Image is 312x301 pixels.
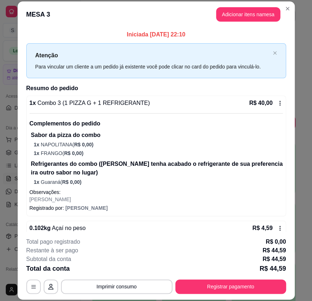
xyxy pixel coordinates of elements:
[26,264,70,274] p: Total da conta
[34,150,41,156] span: 1 x
[31,131,283,140] p: Sabor da pizza do combo
[30,224,86,233] p: 0.102 kg
[273,51,277,55] span: close
[30,204,283,212] p: Registrado por:
[34,141,283,148] p: NAPOLITANA (
[30,99,150,107] p: 1 x
[282,3,293,14] button: Close
[65,205,107,211] span: [PERSON_NAME]
[30,119,283,128] p: Complementos do pedido
[273,51,277,56] button: close
[35,63,270,71] div: Para vincular um cliente a um pedido já existente você pode clicar no card do pedido para vinculá...
[263,255,286,264] p: R$ 44,59
[26,238,80,246] p: Total pago registrado
[64,150,84,156] span: R$ 0,00 )
[265,238,286,246] p: R$ 0,00
[26,255,71,264] p: Subtotal da conta
[30,189,283,196] p: Observações:
[61,279,172,294] button: Imprimir consumo
[34,142,41,147] span: 1 x
[34,179,41,185] span: 1 x
[31,160,283,177] p: Refrigerantes do combo ([PERSON_NAME] tenha acabado o refrigerante de sua preferencia ira outro s...
[50,225,85,231] span: Açaí no peso
[34,178,283,186] p: Guaraná (
[36,100,150,106] span: Combo 3 (1 PIZZA G + 1 REFRIGERANTE)
[74,142,93,147] span: R$ 0,00 )
[35,51,270,60] p: Atenção
[175,279,286,294] button: Registrar pagamento
[252,224,272,233] p: R$ 4,59
[26,246,78,255] p: Restante à ser pago
[26,30,286,39] p: Iniciada [DATE] 22:10
[249,99,273,107] p: R$ 40,00
[26,84,286,93] h2: Resumo do pedido
[263,246,286,255] p: R$ 44,59
[34,150,283,157] p: FRANGO (
[216,7,280,22] button: Adicionar itens namesa
[18,1,295,27] header: MESA 3
[30,196,283,203] p: [PERSON_NAME]
[62,179,82,185] span: R$ 0,00 )
[259,264,286,274] p: R$ 44,59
